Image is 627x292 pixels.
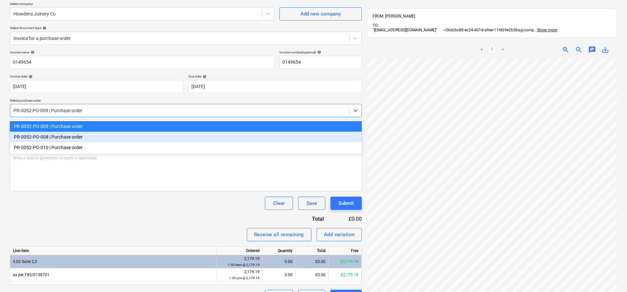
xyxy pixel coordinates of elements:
[188,74,362,79] div: Due date
[334,215,362,223] div: £0.00
[373,28,534,32] span: "[EMAIL_ADDRESS][DOMAIN_NAME]" <56dcbc88-ec24-401d-a9ee-11fd69e2b5ba@comp
[265,197,293,210] button: Clear
[537,28,557,32] span: Show more
[219,269,260,281] div: 2,179.19
[328,268,361,281] div: £2,179.19
[10,80,183,93] input: Invoice date not specified
[188,80,362,93] input: Due date not specified
[41,26,46,30] span: help
[330,197,362,210] button: Submit
[298,197,325,210] button: Save
[10,268,216,281] div: as per F80/0138701
[263,247,296,255] div: Quantity
[228,263,260,267] small: 1.00 Item @ 2,179.19
[265,268,293,281] div: 0.00
[562,46,570,54] span: zoom_in
[10,247,216,255] div: Line-item
[306,199,317,208] div: Save
[10,50,274,54] div: Invoice name
[338,199,354,208] div: Submit
[575,46,583,54] span: zoom_out
[216,247,263,255] div: Ordered
[10,74,183,79] div: Invoice date
[588,46,596,54] span: chat
[10,98,362,104] p: Select purchase order
[276,215,334,223] div: Total
[10,2,274,7] p: Select company
[229,276,260,280] small: 1.00 pcs @ 2,179.19
[328,255,361,268] div: £2,179.19
[10,26,362,30] div: Select document type
[279,50,362,54] div: Invoice number (optional)
[499,46,507,54] a: Next page
[10,132,362,142] div: PR-0052-PO-008 | Purchase order
[279,7,362,20] button: Add new company
[296,255,328,268] div: £0.00
[13,259,37,264] span: 3.02 Suite 2,3
[219,256,260,268] div: 2,179.19
[265,255,293,268] div: 0.00
[373,14,415,18] span: FROM: [PERSON_NAME]
[29,50,35,54] span: help
[594,260,627,292] iframe: Chat Widget
[10,142,362,153] div: PR-0052-PO-010 | Purchase order
[10,56,274,69] input: Invoice name
[488,46,496,54] a: Page 1 is your current page
[317,228,362,241] button: Add variation
[478,46,486,54] a: Previous page
[296,247,328,255] div: Total
[373,23,379,28] span: TO:
[10,121,362,132] div: PR-0052-PO-009 | Purchase order
[300,10,341,18] div: Add new company
[534,28,557,32] span: ...
[324,230,355,239] div: Add variation
[316,50,321,54] span: help
[328,247,361,255] div: Free
[601,46,609,54] span: save_alt
[273,199,285,208] div: Clear
[254,230,304,239] div: Receive all remaining
[296,268,328,281] div: £0.00
[247,228,311,241] button: Receive all remaining
[27,75,33,79] span: help
[201,75,207,79] span: help
[279,56,362,69] input: Invoice number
